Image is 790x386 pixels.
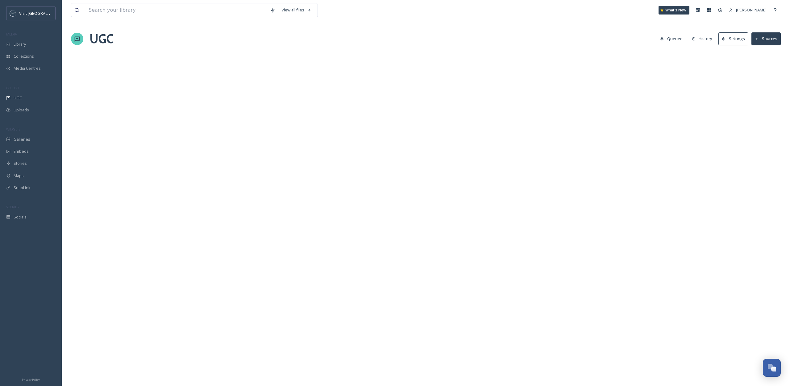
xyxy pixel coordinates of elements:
img: c3es6xdrejuflcaqpovn.png [10,10,16,16]
span: Socials [14,214,27,220]
a: View all files [278,4,314,16]
span: SOCIALS [6,205,19,209]
span: Privacy Policy [22,378,40,382]
a: Settings [718,32,751,45]
input: Search your library [85,3,267,17]
span: Embeds [14,148,29,154]
span: Visit [GEOGRAPHIC_DATA] [19,10,67,16]
a: [PERSON_NAME] [726,4,770,16]
span: SnapLink [14,185,31,191]
span: UGC [14,95,22,101]
span: Library [14,41,26,47]
a: What's New [659,6,689,15]
button: Settings [718,32,748,45]
a: UGC [89,30,114,48]
span: Maps [14,173,24,179]
span: Galleries [14,136,30,142]
span: Collections [14,53,34,59]
span: Media Centres [14,65,41,71]
span: Uploads [14,107,29,113]
a: Privacy Policy [22,376,40,383]
span: [PERSON_NAME] [736,7,767,13]
span: WIDGETS [6,127,20,131]
button: Queued [657,33,686,45]
span: MEDIA [6,32,17,36]
button: History [689,33,716,45]
button: Sources [751,32,781,45]
span: Stories [14,160,27,166]
a: History [689,33,719,45]
a: Queued [657,33,689,45]
button: Open Chat [763,359,781,377]
span: COLLECT [6,85,19,90]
